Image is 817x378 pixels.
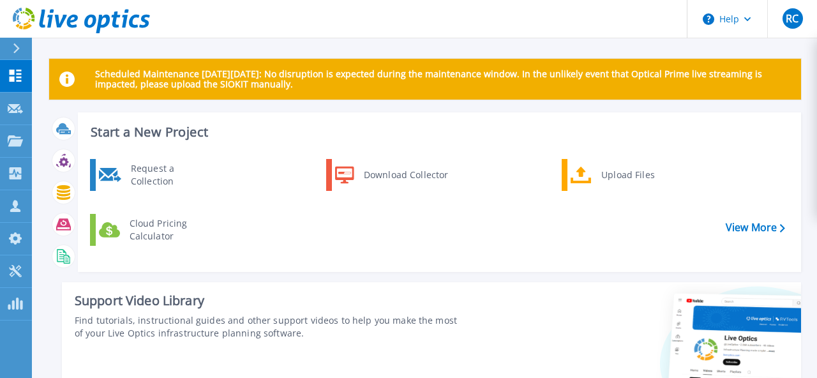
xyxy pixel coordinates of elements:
[726,222,785,234] a: View More
[90,214,221,246] a: Cloud Pricing Calculator
[124,162,218,188] div: Request a Collection
[786,13,798,24] span: RC
[75,314,459,340] div: Find tutorials, instructional guides and other support videos to help you make the most of your L...
[95,69,791,89] p: Scheduled Maintenance [DATE][DATE]: No disruption is expected during the maintenance window. In t...
[562,159,693,191] a: Upload Files
[326,159,457,191] a: Download Collector
[357,162,454,188] div: Download Collector
[123,217,218,243] div: Cloud Pricing Calculator
[75,292,459,309] div: Support Video Library
[91,125,784,139] h3: Start a New Project
[595,162,689,188] div: Upload Files
[90,159,221,191] a: Request a Collection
